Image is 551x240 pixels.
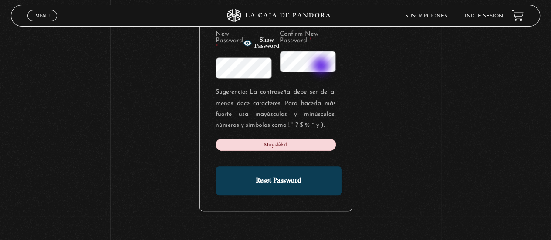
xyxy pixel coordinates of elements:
a: View your shopping cart [512,10,524,22]
abbr: Required Field [309,37,311,44]
div: Muy débil [216,139,336,151]
button: Show Password [243,37,280,49]
a: Suscripciones [405,14,447,19]
input: Reset Password [216,166,342,195]
label: New Password [216,31,243,51]
span: Show Password [254,37,280,49]
a: Inicie sesión [465,14,503,19]
span: Cerrar [32,20,53,27]
label: Confirm New Password [280,31,336,44]
abbr: Required Field [216,44,218,51]
span: Menu [35,13,50,18]
p: Sugerencia: La contraseña debe ser de al menos doce caracteres. Para hacerla más fuerte usa mayús... [216,87,336,131]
